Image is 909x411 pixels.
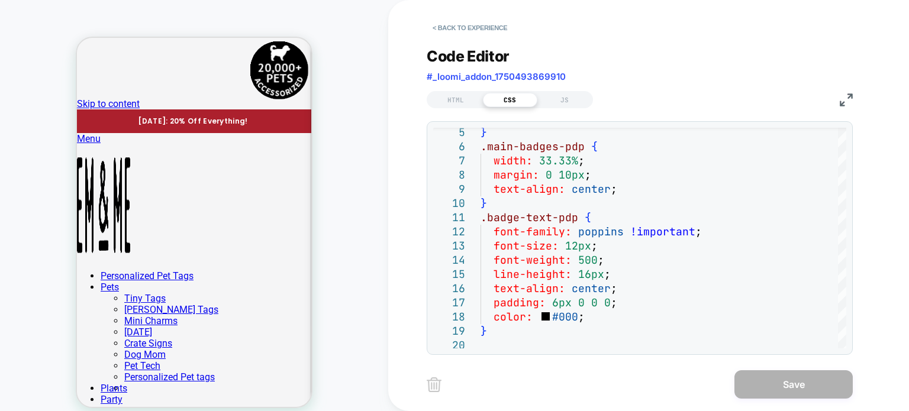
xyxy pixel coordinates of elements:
div: 20 [433,338,465,352]
span: text-align: [494,281,565,295]
div: 11 [433,211,465,225]
span: padding: [494,296,546,309]
span: #000 [552,310,578,323]
span: !important [630,225,695,238]
div: 12 [433,225,465,239]
div: JS [537,93,592,107]
a: Wedding [47,367,84,378]
span: color: [494,310,533,323]
a: Tiny Tags [47,255,89,266]
div: [DATE]: 20% Off Everything! [11,78,221,89]
div: HTML [428,93,483,107]
a: Dog Mom [47,311,89,322]
div: 14 [433,253,465,267]
span: margin: [494,168,539,182]
div: 5 [433,125,465,140]
span: width: [494,154,533,167]
span: ; [611,182,617,196]
span: center [572,182,611,196]
span: line-height: [494,267,572,281]
span: #_loomi_addon_1750493869910 [427,71,566,82]
div: 10 [433,196,465,211]
span: 0 [604,296,611,309]
div: 9 [433,182,465,196]
span: ; [695,225,702,238]
a: Personalized Pet tags [47,334,138,345]
span: 16px [578,267,604,281]
span: { [591,140,598,153]
span: 33.33% [539,154,578,167]
span: } [481,324,487,338]
span: text-align: [494,182,565,196]
a: Pets [24,244,42,255]
span: ; [604,267,611,281]
div: 13 [433,239,465,253]
div: 16 [433,281,465,296]
div: 17 [433,296,465,310]
a: [PERSON_NAME] Tags [47,266,141,277]
img: fullscreen [840,93,853,106]
span: 0 [546,168,552,182]
span: 12px [565,239,591,253]
div: 7 [433,154,465,168]
span: ; [578,154,585,167]
a: Crate Signs [47,300,95,311]
span: font-size: [494,239,559,253]
div: Enjoy Free Shipping Over $40 [221,78,432,89]
span: ; [578,310,585,323]
span: font-family: [494,225,572,238]
img: Pet tag Count [173,3,231,62]
a: Plants [24,345,50,356]
span: 10px [559,168,585,182]
div: 19 [433,324,465,338]
div: 8 [433,168,465,182]
a: [DATE] [47,289,75,300]
div: 18 [433,310,465,324]
div: 15 [433,267,465,281]
span: ; [585,168,591,182]
span: { [585,211,591,224]
div: CSS [483,93,537,107]
span: ; [611,296,617,309]
span: Code Editor [427,47,510,65]
a: Mini Charms [47,277,101,289]
img: delete [427,377,441,392]
span: .badge-text-pdp [481,211,578,224]
button: < Back to experience [427,18,513,37]
span: center [572,281,611,295]
span: font-weight: [494,253,572,267]
button: Save [734,370,853,399]
span: ; [598,253,604,267]
iframe: Chat Widget [175,312,234,369]
a: Pet Tech [47,322,83,334]
span: 0 [591,296,598,309]
span: 0 [578,296,585,309]
span: ; [611,281,617,295]
span: 6px [552,296,572,309]
div: 6 [433,140,465,154]
span: 500 [578,253,598,267]
span: } [481,196,487,210]
span: .main-badges-pdp [481,140,585,153]
span: } [481,125,487,139]
a: Party [24,356,46,367]
a: Personalized Pet Tags [24,232,117,244]
span: ; [591,239,598,253]
span: poppins [578,225,624,238]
